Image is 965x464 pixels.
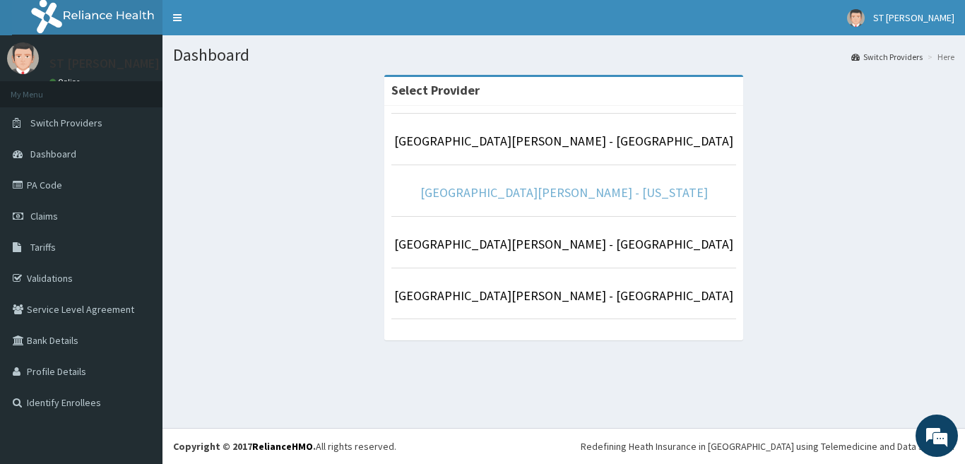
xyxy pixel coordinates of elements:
a: RelianceHMO [252,440,313,453]
strong: Select Provider [391,82,480,98]
a: Online [49,77,83,87]
a: Switch Providers [851,51,923,63]
a: [GEOGRAPHIC_DATA][PERSON_NAME] - [GEOGRAPHIC_DATA] [394,133,733,149]
span: ST [PERSON_NAME] [873,11,954,24]
h1: Dashboard [173,46,954,64]
a: [GEOGRAPHIC_DATA][PERSON_NAME] - [GEOGRAPHIC_DATA] [394,287,733,304]
img: User Image [847,9,865,27]
img: User Image [7,42,39,74]
span: Dashboard [30,148,76,160]
li: Here [924,51,954,63]
span: Switch Providers [30,117,102,129]
a: [GEOGRAPHIC_DATA][PERSON_NAME] - [US_STATE] [420,184,708,201]
span: Claims [30,210,58,222]
span: Tariffs [30,241,56,254]
footer: All rights reserved. [162,428,965,464]
div: Redefining Heath Insurance in [GEOGRAPHIC_DATA] using Telemedicine and Data Science! [581,439,954,453]
strong: Copyright © 2017 . [173,440,316,453]
p: ST [PERSON_NAME] [49,57,160,70]
a: [GEOGRAPHIC_DATA][PERSON_NAME] - [GEOGRAPHIC_DATA] [394,236,733,252]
